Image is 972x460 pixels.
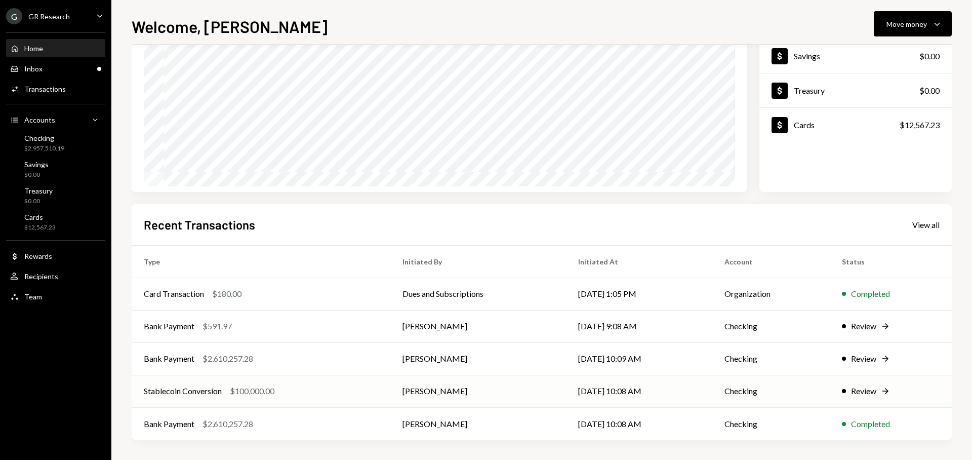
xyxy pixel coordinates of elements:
[712,310,830,342] td: Checking
[24,160,49,169] div: Savings
[851,353,876,365] div: Review
[24,197,53,206] div: $0.00
[6,267,105,285] a: Recipients
[919,85,940,97] div: $0.00
[886,19,927,29] div: Move money
[24,223,56,232] div: $12,567.23
[851,385,876,397] div: Review
[212,288,241,300] div: $180.00
[390,407,566,440] td: [PERSON_NAME]
[24,144,64,153] div: $2,957,510.19
[230,385,274,397] div: $100,000.00
[24,64,43,73] div: Inbox
[712,245,830,278] th: Account
[6,183,105,208] a: Treasury$0.00
[6,247,105,265] a: Rewards
[851,418,890,430] div: Completed
[900,119,940,131] div: $12,567.23
[144,288,204,300] div: Card Transaction
[851,288,890,300] div: Completed
[24,292,42,301] div: Team
[6,39,105,57] a: Home
[132,16,328,36] h1: Welcome, [PERSON_NAME]
[712,342,830,375] td: Checking
[144,320,194,332] div: Bank Payment
[712,407,830,440] td: Checking
[144,385,222,397] div: Stablecoin Conversion
[202,320,232,332] div: $591.97
[912,219,940,230] a: View all
[6,210,105,234] a: Cards$12,567.23
[24,213,56,221] div: Cards
[144,418,194,430] div: Bank Payment
[144,216,255,233] h2: Recent Transactions
[919,50,940,62] div: $0.00
[202,353,253,365] div: $2,610,257.28
[566,245,712,278] th: Initiated At
[144,353,194,365] div: Bank Payment
[24,272,58,281] div: Recipients
[566,342,712,375] td: [DATE] 10:09 AM
[794,51,820,61] div: Savings
[566,375,712,407] td: [DATE] 10:08 AM
[794,120,815,130] div: Cards
[6,80,105,98] a: Transactions
[24,116,55,124] div: Accounts
[874,11,952,36] button: Move money
[28,12,70,21] div: GR Research
[6,287,105,305] a: Team
[912,220,940,230] div: View all
[24,186,53,195] div: Treasury
[712,278,830,310] td: Organization
[24,85,66,93] div: Transactions
[6,157,105,181] a: Savings$0.00
[390,278,566,310] td: Dues and Subscriptions
[851,320,876,332] div: Review
[132,245,390,278] th: Type
[759,73,952,107] a: Treasury$0.00
[24,134,64,142] div: Checking
[390,375,566,407] td: [PERSON_NAME]
[566,407,712,440] td: [DATE] 10:08 AM
[566,278,712,310] td: [DATE] 1:05 PM
[566,310,712,342] td: [DATE] 9:08 AM
[759,39,952,73] a: Savings$0.00
[202,418,253,430] div: $2,610,257.28
[6,8,22,24] div: G
[390,245,566,278] th: Initiated By
[24,44,43,53] div: Home
[390,310,566,342] td: [PERSON_NAME]
[6,59,105,78] a: Inbox
[759,108,952,142] a: Cards$12,567.23
[6,110,105,129] a: Accounts
[712,375,830,407] td: Checking
[6,131,105,155] a: Checking$2,957,510.19
[830,245,952,278] th: Status
[24,171,49,179] div: $0.00
[390,342,566,375] td: [PERSON_NAME]
[794,86,825,95] div: Treasury
[24,252,52,260] div: Rewards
